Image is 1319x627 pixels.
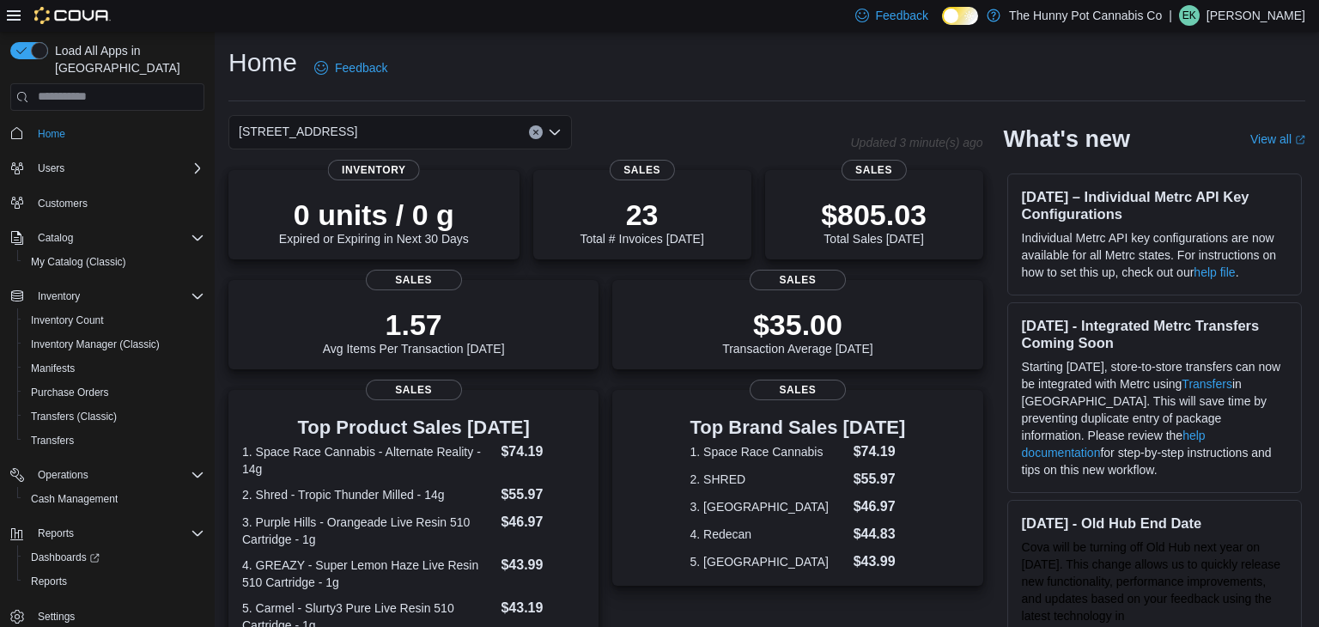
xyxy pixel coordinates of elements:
[876,7,928,24] span: Feedback
[31,386,109,399] span: Purchase Orders
[24,430,204,451] span: Transfers
[24,358,82,379] a: Manifests
[1207,5,1305,26] p: [PERSON_NAME]
[750,380,846,400] span: Sales
[31,286,87,307] button: Inventory
[501,555,585,575] dd: $43.99
[854,496,906,517] dd: $46.97
[17,487,211,511] button: Cash Management
[24,547,106,568] a: Dashboards
[854,469,906,490] dd: $55.97
[722,307,873,356] div: Transaction Average [DATE]
[24,406,124,427] a: Transfers (Classic)
[1250,132,1305,146] a: View allExternal link
[31,193,94,214] a: Customers
[31,158,204,179] span: Users
[1194,265,1235,279] a: help file
[31,286,204,307] span: Inventory
[548,125,562,139] button: Open list of options
[239,121,357,142] span: [STREET_ADDRESS]
[335,59,387,76] span: Feedback
[242,557,494,591] dt: 4. GREAZY - Super Lemon Haze Live Resin 510 Cartridge - 1g
[24,430,81,451] a: Transfers
[529,125,543,139] button: Clear input
[323,307,505,356] div: Avg Items Per Transaction [DATE]
[242,443,494,478] dt: 1. Space Race Cannabis - Alternate Reality - 14g
[17,545,211,569] a: Dashboards
[31,123,204,144] span: Home
[24,489,204,509] span: Cash Management
[3,284,211,308] button: Inventory
[34,7,111,24] img: Cova
[24,406,204,427] span: Transfers (Classic)
[279,198,469,232] p: 0 units / 0 g
[3,226,211,250] button: Catalog
[38,468,88,482] span: Operations
[942,25,943,26] span: Dark Mode
[31,492,118,506] span: Cash Management
[31,158,71,179] button: Users
[31,255,126,269] span: My Catalog (Classic)
[841,160,906,180] span: Sales
[48,42,204,76] span: Load All Apps in [GEOGRAPHIC_DATA]
[24,382,116,403] a: Purchase Orders
[24,571,74,592] a: Reports
[690,553,847,570] dt: 5. [GEOGRAPHIC_DATA]
[854,551,906,572] dd: $43.99
[1182,5,1196,26] span: EK
[24,310,111,331] a: Inventory Count
[854,524,906,545] dd: $44.83
[1022,317,1287,351] h3: [DATE] - Integrated Metrc Transfers Coming Soon
[850,136,982,149] p: Updated 3 minute(s) ago
[24,334,204,355] span: Inventory Manager (Classic)
[501,512,585,533] dd: $46.97
[366,270,462,290] span: Sales
[17,429,211,453] button: Transfers
[1182,377,1232,391] a: Transfers
[38,289,80,303] span: Inventory
[31,228,80,248] button: Catalog
[17,332,211,356] button: Inventory Manager (Classic)
[722,307,873,342] p: $35.00
[17,569,211,594] button: Reports
[242,486,494,503] dt: 2. Shred - Tropic Thunder Milled - 14g
[1022,229,1287,281] p: Individual Metrc API key configurations are now available for all Metrc states. For instructions ...
[24,489,125,509] a: Cash Management
[3,521,211,545] button: Reports
[750,270,846,290] span: Sales
[580,198,703,232] p: 23
[31,410,117,423] span: Transfers (Classic)
[38,610,75,624] span: Settings
[1022,514,1287,532] h3: [DATE] - Old Hub End Date
[580,198,703,246] div: Total # Invoices [DATE]
[31,434,74,447] span: Transfers
[17,380,211,405] button: Purchase Orders
[24,358,204,379] span: Manifests
[17,308,211,332] button: Inventory Count
[3,463,211,487] button: Operations
[31,465,204,485] span: Operations
[942,7,978,25] input: Dark Mode
[1009,5,1162,26] p: The Hunny Pot Cannabis Co
[31,523,81,544] button: Reports
[31,606,204,627] span: Settings
[690,526,847,543] dt: 4. Redecan
[31,523,204,544] span: Reports
[501,598,585,618] dd: $43.19
[242,417,585,438] h3: Top Product Sales [DATE]
[279,198,469,246] div: Expired or Expiring in Next 30 Days
[17,405,211,429] button: Transfers (Classic)
[24,310,204,331] span: Inventory Count
[38,197,88,210] span: Customers
[854,441,906,462] dd: $74.19
[31,362,75,375] span: Manifests
[1022,358,1287,478] p: Starting [DATE], store-to-store transfers can now be integrated with Metrc using in [GEOGRAPHIC_D...
[38,231,73,245] span: Catalog
[366,380,462,400] span: Sales
[38,527,74,540] span: Reports
[307,51,394,85] a: Feedback
[38,161,64,175] span: Users
[3,121,211,146] button: Home
[690,498,847,515] dt: 3. [GEOGRAPHIC_DATA]
[323,307,505,342] p: 1.57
